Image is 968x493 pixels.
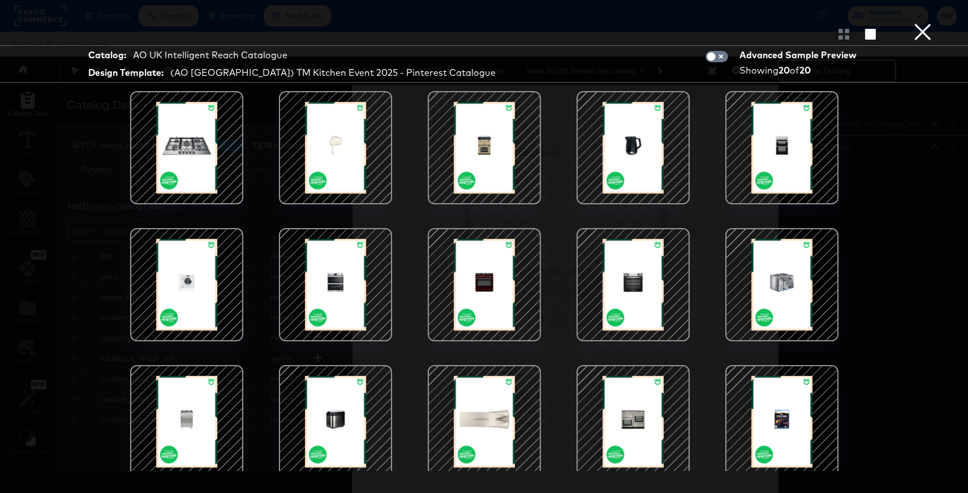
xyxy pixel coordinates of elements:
strong: 20 [799,65,811,76]
strong: Catalog: [88,49,126,62]
div: Advanced Sample Preview [739,49,861,62]
strong: 20 [778,65,790,76]
div: (AO [GEOGRAPHIC_DATA]) TM Kitchen Event 2025 - Pinterest Catalogue [170,66,496,79]
strong: Design Template: [88,66,164,79]
div: Showing of [739,64,861,77]
div: AO UK Intelligent Reach Catalogue [133,49,287,62]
